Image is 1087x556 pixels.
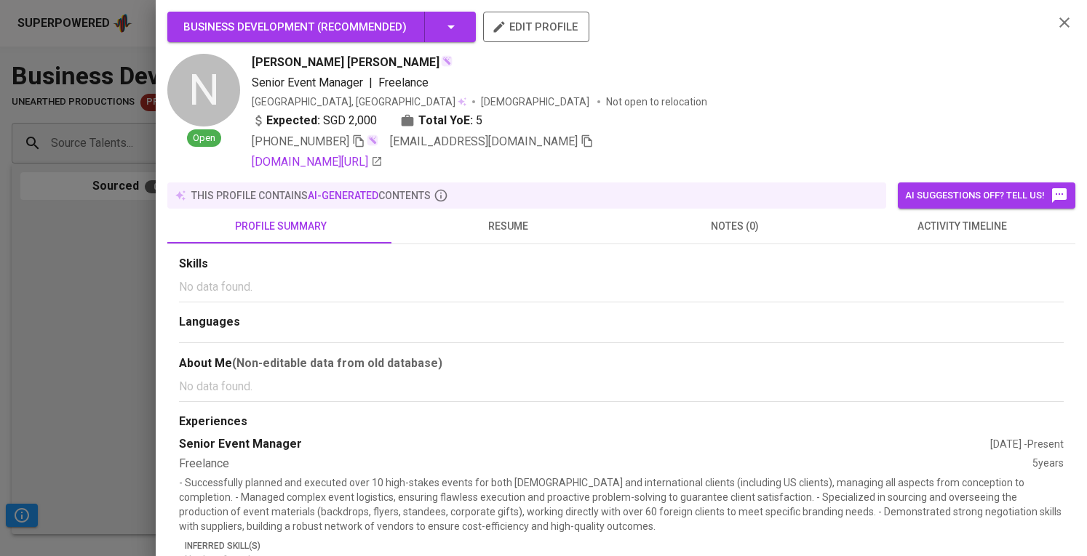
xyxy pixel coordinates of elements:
span: [DEMOGRAPHIC_DATA] [481,94,592,109]
span: [PHONE_NUMBER] [252,134,349,148]
span: activity timeline [857,217,1067,235]
a: [DOMAIN_NAME][URL] [252,153,383,171]
span: AI-generated [308,190,378,201]
div: Languages [179,314,1064,331]
div: 5 years [1032,456,1064,472]
div: [GEOGRAPHIC_DATA], [GEOGRAPHIC_DATA] [252,94,466,109]
span: AI suggestions off? Tell us! [905,187,1068,204]
div: About Me [179,355,1064,372]
span: edit profile [495,17,578,36]
span: notes (0) [630,217,840,235]
span: Freelance [378,76,429,89]
span: profile summary [176,217,386,235]
span: [PERSON_NAME] [PERSON_NAME] [252,54,439,71]
button: edit profile [483,12,589,42]
b: Total YoE: [418,112,473,129]
p: No data found. [179,278,1064,296]
p: No data found. [179,378,1064,395]
span: 5 [476,112,482,129]
div: [DATE] - Present [990,437,1064,451]
p: Not open to relocation [606,94,707,109]
button: AI suggestions off? Tell us! [898,182,1075,209]
button: Business Development (Recommended) [167,12,476,42]
span: Business Development ( Recommended ) [183,20,407,33]
p: Inferred Skill(s) [185,539,1064,552]
div: Experiences [179,414,1064,430]
a: edit profile [483,20,589,32]
b: Expected: [266,112,320,129]
div: Skills [179,256,1064,273]
img: magic_wand.svg [441,55,453,67]
div: N [167,54,240,126]
div: Senior Event Manager [179,436,990,453]
span: resume [403,217,613,235]
span: [EMAIL_ADDRESS][DOMAIN_NAME] [390,134,578,148]
img: magic_wand.svg [367,134,378,146]
div: Freelance [179,456,1032,472]
p: - Successfully planned and executed over 10 high-stakes events for both [DEMOGRAPHIC_DATA] and in... [179,475,1064,533]
span: Open [187,132,221,145]
span: | [369,74,373,92]
span: Senior Event Manager [252,76,363,89]
b: (Non-editable data from old database) [232,356,442,370]
p: this profile contains contents [191,188,431,203]
div: SGD 2,000 [252,112,377,129]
